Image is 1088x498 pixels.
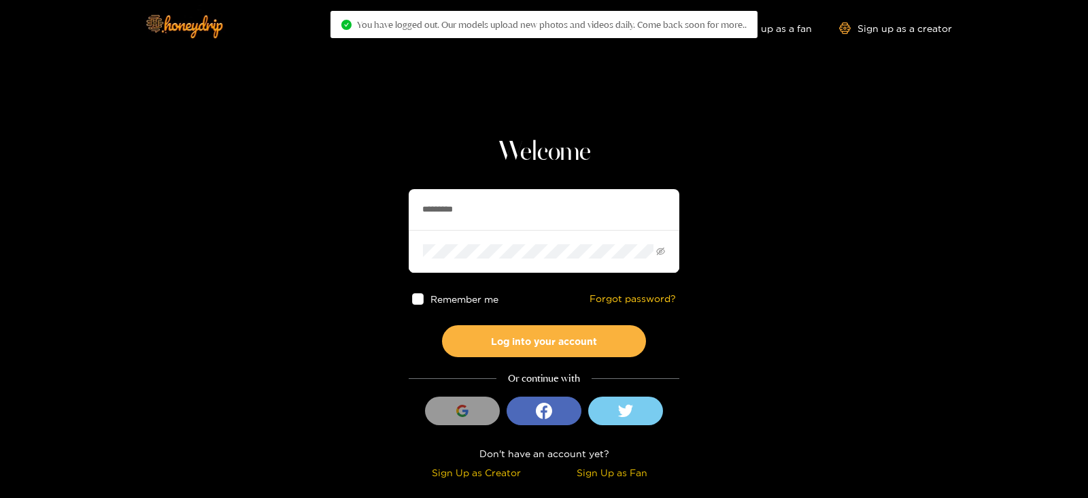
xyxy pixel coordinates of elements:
[547,465,676,480] div: Sign Up as Fan
[839,22,952,34] a: Sign up as a creator
[409,446,679,461] div: Don't have an account yet?
[412,465,541,480] div: Sign Up as Creator
[430,294,498,304] span: Remember me
[442,325,646,357] button: Log into your account
[719,22,812,34] a: Sign up as a fan
[590,293,676,305] a: Forgot password?
[409,136,679,169] h1: Welcome
[341,20,352,30] span: check-circle
[409,371,679,386] div: Or continue with
[656,247,665,256] span: eye-invisible
[357,19,747,30] span: You have logged out. Our models upload new photos and videos daily. Come back soon for more..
